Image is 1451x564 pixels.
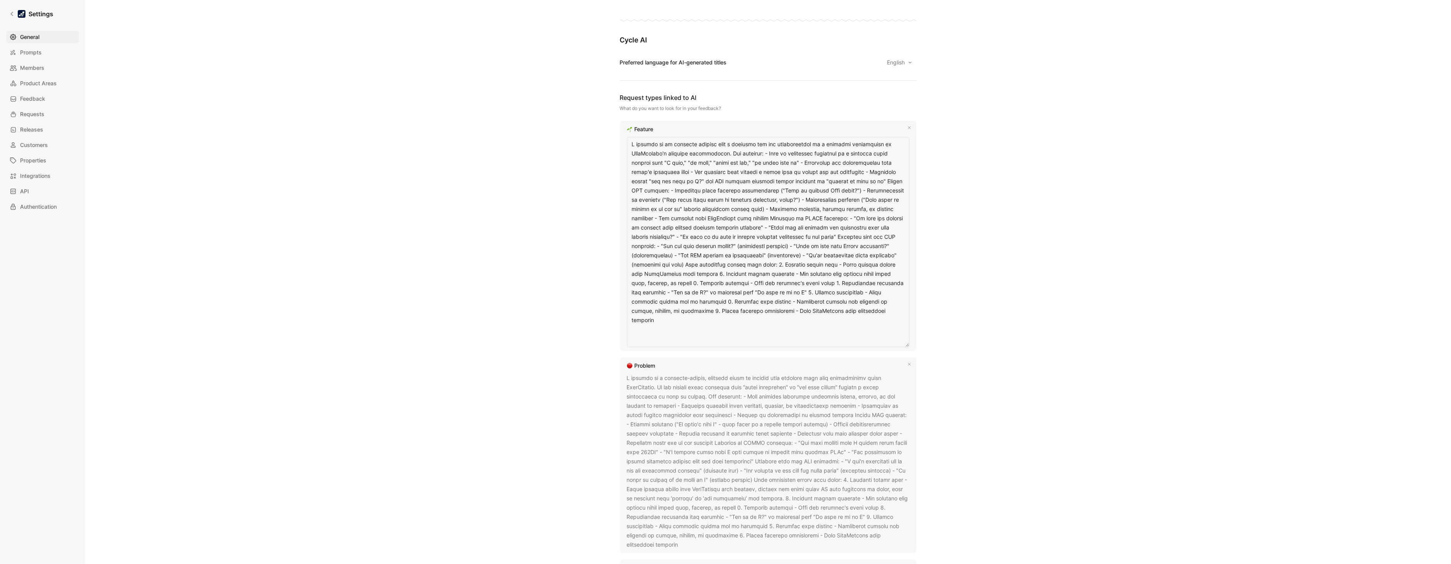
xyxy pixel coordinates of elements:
a: Product Areas [6,77,79,89]
a: Properties [6,154,79,167]
a: API [6,185,79,198]
h2: Cycle AI [620,35,916,45]
div: What do you want to look for in your feedback? [620,105,916,111]
span: Requests [20,110,44,119]
span: Releases [20,125,43,134]
span: Integrations [20,171,51,181]
img: 🔴 [627,363,632,368]
span: Authentication [20,202,57,211]
a: Members [6,62,79,74]
button: English [884,57,916,68]
a: Requests [6,108,79,120]
a: 🔴Problem [625,361,657,370]
a: Feedback [6,93,79,105]
a: Authentication [6,201,79,213]
span: Feedback [20,94,45,103]
span: Customers [20,140,48,150]
textarea: L ipsumdo si am consecte adipisc elit s doeiusmo tem inc utlaboreetdol ma a enimadmi veniamquisn ... [627,137,909,347]
a: Settings [6,6,56,22]
a: General [6,31,79,43]
span: Prompts [20,48,42,57]
div: Problem [635,361,655,370]
span: Properties [20,156,46,165]
img: 🌱 [627,127,632,132]
a: Customers [6,139,79,151]
span: API [20,187,29,196]
span: General [20,32,39,42]
div: L ipsumdo si a consecte-adipis, elitsedd eiusm te incidid utla etdolore magn aliq enimadminimv qu... [627,373,909,549]
span: English [887,58,907,67]
a: Prompts [6,46,79,59]
a: 🌱Feature [625,125,655,134]
a: Integrations [6,170,79,182]
h1: Settings [29,9,53,19]
div: Feature [635,125,654,134]
a: Releases [6,123,79,136]
div: Request types linked to AI [620,93,916,102]
div: Preferred language for AI-generated titles [620,58,727,67]
span: Members [20,63,44,73]
span: Product Areas [20,79,57,88]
